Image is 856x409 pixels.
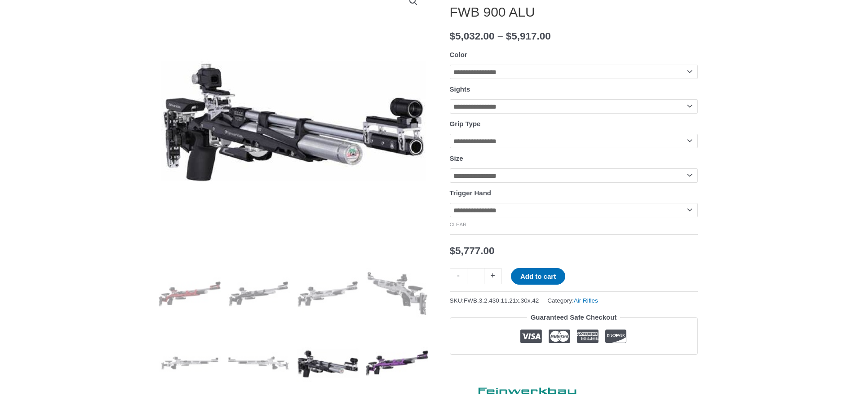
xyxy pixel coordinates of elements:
span: SKU: [450,295,539,306]
iframe: Customer reviews powered by Trustpilot [450,361,698,372]
a: Clear options [450,222,467,227]
h1: FWB 900 ALU [450,4,698,20]
a: + [484,268,501,284]
bdi: 5,917.00 [506,31,551,42]
span: Category: [547,295,598,306]
span: – [497,31,503,42]
button: Add to cart [511,268,565,285]
a: - [450,268,467,284]
img: FWB 900 ALU - Image 6 [227,332,290,394]
label: Grip Type [450,120,481,128]
span: $ [450,31,456,42]
bdi: 5,032.00 [450,31,495,42]
label: Size [450,154,463,162]
span: $ [450,245,456,256]
input: Product quantity [467,268,484,284]
label: Color [450,51,467,58]
label: Sights [450,85,470,93]
img: FWB 900 ALU [159,263,221,325]
img: FWB 900 ALU - Image 8 [366,332,428,394]
bdi: 5,777.00 [450,245,495,256]
a: Feinwerkbau [450,379,585,398]
img: FWB 900 ALU - Image 5 [159,332,221,394]
img: FWB 900 ALU - Image 3 [297,263,359,325]
img: FWB 900 ALU [227,263,290,325]
span: FWB.3.2.430.11.21x.30x.42 [464,297,539,304]
legend: Guaranteed Safe Checkout [527,311,621,324]
a: Air Rifles [574,297,598,304]
span: $ [506,31,512,42]
img: FWB 900 ALU [297,332,359,394]
img: FWB 900 ALU [366,263,428,325]
label: Trigger Hand [450,189,492,197]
